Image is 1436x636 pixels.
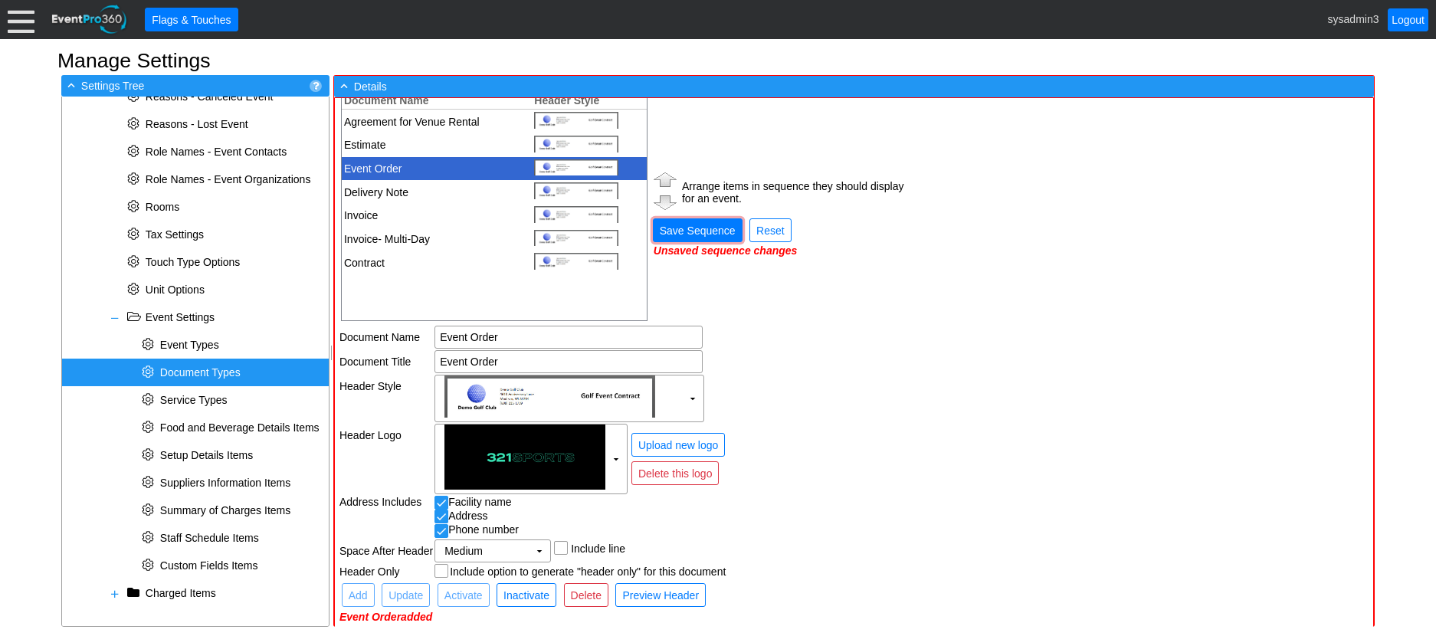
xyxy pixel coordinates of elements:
th: Header Style [532,92,647,110]
span: Inactivate [500,587,552,603]
span: Event Settings [146,311,215,323]
span: Upload new logo [635,437,721,453]
span: Role Names - Event Organizations [146,173,311,185]
a: Logout [1388,8,1428,31]
span: Touch Type Options [146,256,240,268]
span: Preview Header [619,587,702,603]
td: Event Order [342,157,524,181]
span: Reasons - Canceled Event [146,90,274,103]
span: Flags & Touches [149,11,234,28]
img: LogoAddressLeftTitleRight.jpg [534,136,618,152]
div: Include option to generate "header only" for this document [450,566,726,578]
img: Move the selected item up [651,169,680,190]
span: Settings Tree [81,80,145,92]
td: Contract [342,251,524,274]
div: Include line [571,543,625,555]
th: Document Name [342,92,524,110]
span: Inactivate [500,588,552,603]
span: Unsaved sequence changes [654,244,798,257]
span: Rooms [146,201,179,213]
span: Summary of Charges Items [160,504,290,516]
span: Delete this logo [635,466,716,481]
td: Agreement for Venue Rental [342,110,524,133]
span: Details [354,80,387,93]
img: LogoAddressLeftTitleRight.jpg [534,230,618,247]
span: Reset [753,223,788,238]
td: Invoice- Multi-Day [342,228,524,251]
span: Charged Items [146,587,216,599]
img: LogoAddressLeftTitleRight.jpg [534,253,618,270]
span: Activate [441,588,486,603]
span: Update [385,588,426,603]
img: LogoAddressLeftTitleRight.jpg [534,206,618,223]
img: LogoAddressLeftTitleRight.jpg [444,375,655,417]
span: Upload new logo [635,438,721,453]
span: sysadmin3 [1328,12,1379,25]
span: Food and Beverage Details Items [160,421,320,434]
span: Save Sequence [657,222,739,238]
span: Document Types [160,366,241,379]
span: Suppliers Information Items [160,477,290,489]
span: Medium [444,543,483,559]
td: Header Logo [339,424,433,494]
td: Delivery Note [342,180,524,204]
td: Header Only [339,564,433,579]
span: Delete this logo [635,465,716,481]
span: - [337,79,351,93]
span: Event Types [160,339,219,351]
td: Estimate [342,133,524,157]
div: Facility name [434,496,905,510]
td: Header Style [339,375,433,421]
img: Move the selected item down [651,192,680,214]
span: Add [346,587,371,603]
span: - [64,78,78,92]
td: Invoice [342,204,524,228]
td: Address Phone number [434,496,905,538]
span: Activate [441,587,486,603]
td: Address Includes [339,496,433,538]
span: Unit Options [146,284,205,296]
img: LogoAddressLeftTitleRight.jpg [534,182,618,199]
h1: Manage Settings [57,51,1379,71]
div: Arrange items in sequence they should display for an event. [682,180,905,205]
div: Menu: Click or 'Crtl+M' to toggle menu open/close [8,6,34,33]
img: LogoAddressLeftTitleRight.jpg [534,112,618,129]
td: Space After Header [339,539,433,562]
img: EventPro360 [50,2,130,37]
span: Reset [753,222,788,238]
span: Update [385,587,426,603]
span: Setup Details Items [160,449,253,461]
span: Preview Header [619,588,702,603]
span: Delete [568,587,605,603]
span: Save Sequence [657,223,739,238]
span: Staff Schedule Items [160,532,259,544]
img: aaa.png [444,425,617,490]
span: Custom Fields Items [160,559,258,572]
span: Flags & Touches [149,12,234,28]
span: Tax Settings [146,228,204,241]
td: Document Title [339,350,433,373]
span: Reasons - Lost Event [146,118,248,130]
td: Document Name [339,326,433,349]
span: added [339,611,432,623]
span: Role Names - Event Contacts [146,146,287,158]
img: LogoAddressLeftTitleRight.jpg [534,159,618,176]
span: Add [346,588,371,603]
span: Delete [568,588,605,603]
span: Service Types [160,394,228,406]
i: Event Order [339,611,401,623]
